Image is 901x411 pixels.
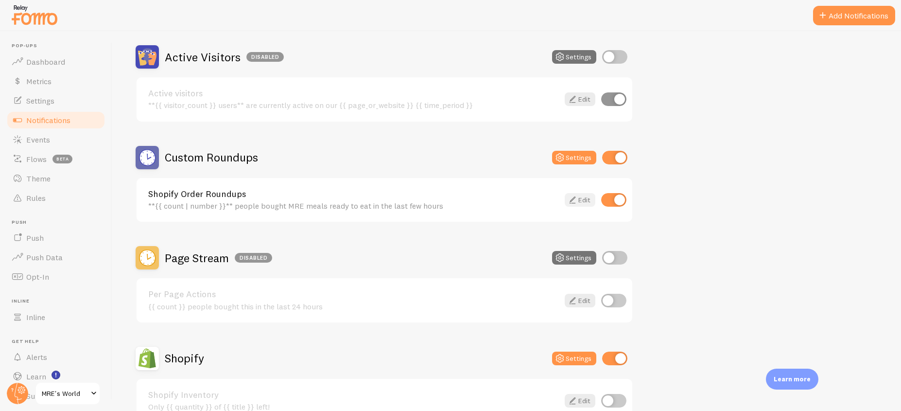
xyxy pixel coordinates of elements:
[565,394,595,408] a: Edit
[565,294,595,307] a: Edit
[148,402,559,411] div: Only {{ quantity }} of {{ title }} left!
[148,201,559,210] div: **{{ count | number }}** people bought MRE meals ready to eat in the last few hours
[165,351,204,366] h2: Shopify
[35,382,101,405] a: MRE's World
[26,154,47,164] span: Flows
[12,219,106,226] span: Push
[552,151,596,164] button: Settings
[12,298,106,304] span: Inline
[6,169,106,188] a: Theme
[766,369,818,390] div: Learn more
[6,228,106,248] a: Push
[136,45,159,69] img: Active Visitors
[148,290,559,299] a: Per Page Actions
[552,50,596,64] button: Settings
[165,50,284,65] h2: Active Visitors
[246,52,284,62] div: Disabled
[165,250,272,266] h2: Page Stream
[565,193,595,207] a: Edit
[6,110,106,130] a: Notifications
[148,391,559,399] a: Shopify Inventory
[42,388,88,399] span: MRE's World
[148,101,559,109] div: **{{ visitor_count }} users** are currently active on our {{ page_or_website }} {{ time_period }}
[6,149,106,169] a: Flows beta
[148,89,559,98] a: Active visitors
[26,115,70,125] span: Notifications
[148,302,559,311] div: {{ count }} people bought this in the last 24 hours
[6,52,106,71] a: Dashboard
[52,371,60,379] svg: <p>Watch New Feature Tutorials!</p>
[26,372,46,381] span: Learn
[774,375,811,384] p: Learn more
[136,146,159,169] img: Custom Roundups
[12,339,106,345] span: Get Help
[26,96,54,106] span: Settings
[26,312,45,322] span: Inline
[6,367,106,386] a: Learn
[6,267,106,286] a: Opt-In
[26,193,46,203] span: Rules
[26,76,52,86] span: Metrics
[552,251,596,265] button: Settings
[6,71,106,91] a: Metrics
[26,233,44,243] span: Push
[165,150,258,165] h2: Custom Roundups
[6,248,106,267] a: Push Data
[6,130,106,149] a: Events
[136,347,159,370] img: Shopify
[26,57,65,67] span: Dashboard
[565,92,595,106] a: Edit
[26,252,63,262] span: Push Data
[136,246,159,269] img: Page Stream
[235,253,272,263] div: Disabled
[148,190,559,198] a: Shopify Order Roundups
[10,2,59,27] img: fomo-relay-logo-orange.svg
[6,347,106,367] a: Alerts
[26,272,49,282] span: Opt-In
[6,307,106,327] a: Inline
[52,155,72,163] span: beta
[552,352,596,365] button: Settings
[26,135,50,144] span: Events
[6,91,106,110] a: Settings
[26,352,47,362] span: Alerts
[6,188,106,208] a: Rules
[12,43,106,49] span: Pop-ups
[26,174,51,183] span: Theme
